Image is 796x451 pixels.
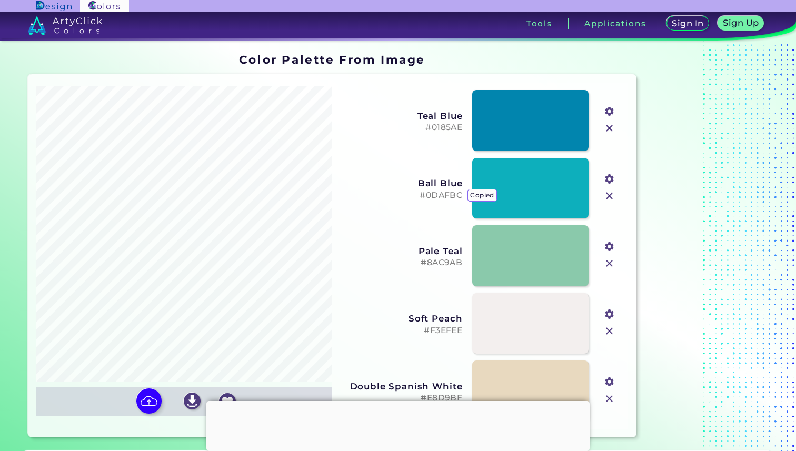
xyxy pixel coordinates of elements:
[340,326,462,336] h5: #F3EFEE
[340,191,462,201] h5: #0DAFBC
[184,393,201,409] img: icon_download_white.svg
[666,16,710,31] a: Sign In
[672,19,703,27] h5: Sign In
[603,122,616,135] img: icon_close.svg
[467,189,497,202] p: copied
[584,19,646,27] h3: Applications
[340,178,462,188] h3: Ball Blue
[340,258,462,268] h5: #8AC9AB
[723,18,759,27] h5: Sign Up
[340,381,462,392] h3: Double Spanish White
[219,393,236,410] img: icon_favourite_white.svg
[718,16,764,31] a: Sign Up
[340,123,462,133] h5: #0185AE
[36,1,72,11] img: ArtyClick Design logo
[526,19,552,27] h3: Tools
[340,393,462,403] h5: #E8D9BF
[603,189,616,203] img: icon_close.svg
[340,313,462,324] h3: Soft Peach
[603,257,616,270] img: icon_close.svg
[603,324,616,338] img: icon_close.svg
[239,52,425,67] h1: Color Palette From Image
[641,49,772,442] iframe: Advertisement
[206,401,590,448] iframe: Advertisement
[28,16,102,35] img: logo_artyclick_colors_white.svg
[136,388,162,414] img: icon picture
[340,246,462,256] h3: Pale Teal
[603,392,616,406] img: icon_close.svg
[340,111,462,121] h3: Teal Blue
